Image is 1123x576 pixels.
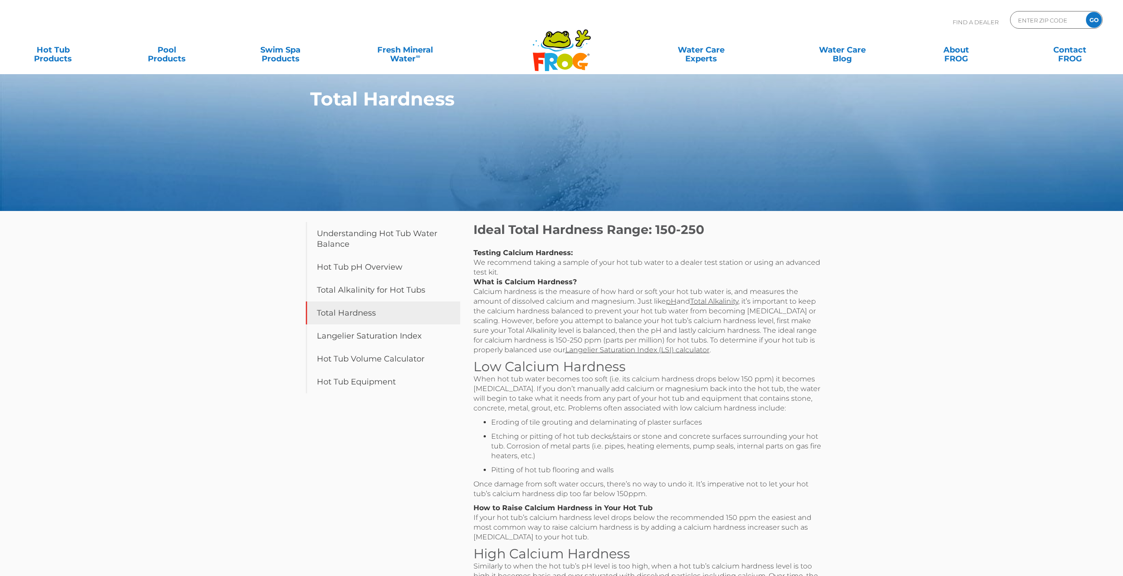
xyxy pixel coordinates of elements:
strong: How to Raise Calcium Hardness in Your Hot Tub [473,504,653,512]
a: Hot Tub Equipment [306,370,460,393]
li: Eroding of tile grouting and delaminating of plaster surfaces [491,418,826,427]
p: Once damage from soft water occurs, there’s no way to undo it. It’s imperative not to let your ho... [473,479,826,499]
strong: Testing Calcium Hardness: [473,248,573,257]
h3: Low Calcium Hardness [473,359,826,374]
a: AboutFROG [912,41,1000,59]
a: PoolProducts [123,41,211,59]
p: We recommend taking a sample of your hot tub water to a dealer test station or using an advanced ... [473,248,826,355]
li: Pitting of hot tub flooring and walls [491,465,826,475]
h1: Total Hardness [310,88,774,109]
a: Water CareBlog [798,41,886,59]
a: Hot Tub Volume Calculator [306,347,460,370]
h3: High Calcium Hardness [473,546,826,561]
sup: ∞ [416,53,420,60]
a: Water CareExperts [629,41,773,59]
h2: Ideal Total Hardness Range: 150-250 [473,222,826,237]
p: Find A Dealer [953,11,999,33]
a: Langelier Saturation Index (LSI) calculator [565,346,710,354]
strong: What is Calcium Hardness? [473,278,577,286]
li: Etching or pitting of hot tub decks/stairs or stone and concrete surfaces surrounding your hot tu... [491,432,826,461]
input: GO [1086,12,1102,28]
a: Fresh MineralWater∞ [350,41,461,59]
img: Frog Products Logo [528,18,596,72]
a: Understanding Hot Tub Water Balance [306,222,460,256]
a: ContactFROG [1026,41,1114,59]
a: Total Alkalinity [690,297,738,305]
a: Swim SpaProducts [236,41,324,59]
a: Langelier Saturation Index [306,324,460,347]
a: pH [666,297,676,305]
a: Total Alkalinity for Hot Tubs [306,279,460,301]
p: When hot tub water becomes too soft (i.e. its calcium hardness drops below 150 ppm) it becomes [M... [473,374,826,413]
a: Hot Tub pH Overview [306,256,460,279]
p: If your hot tub’s calcium hardness level drops below the recommended 150 ppm the easiest and most... [473,503,826,542]
a: Total Hardness [306,301,460,324]
a: Hot TubProducts [9,41,97,59]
